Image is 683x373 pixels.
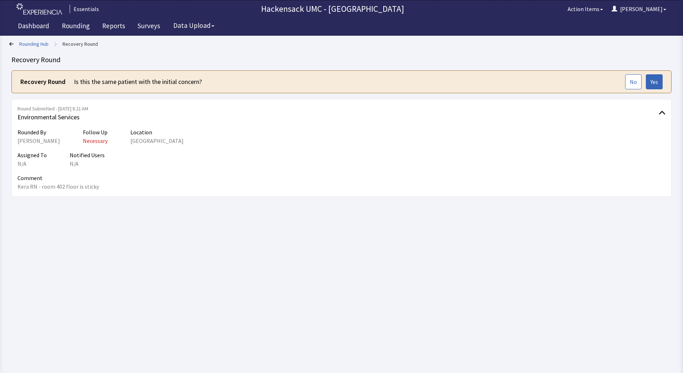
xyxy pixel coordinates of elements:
span: Yes [650,78,658,86]
p: Location [130,128,184,136]
p: Comment [18,174,665,182]
p: Follow Up [83,128,108,136]
span: > [54,37,57,51]
p: Rounded By [18,128,60,136]
button: Action Items [563,2,607,16]
a: Recovery Round [63,40,98,48]
button: Data Upload [169,19,219,32]
span: Environmental Services [18,112,659,122]
a: Dashboard [13,18,55,36]
span: No [630,78,637,86]
a: Rounding Hub [19,40,49,48]
a: Rounding [56,18,95,36]
div: Recovery Round [11,55,672,65]
img: experiencia_logo.png [16,3,62,15]
button: No [625,74,642,89]
p: Necessary [83,136,108,145]
p: Kera RN - room 402 floor is sticky [18,182,665,191]
a: Surveys [132,18,165,36]
div: Essentials [70,5,99,13]
strong: Recovery Round [20,78,65,86]
button: [PERSON_NAME] [607,2,670,16]
span: Round Submitted - [DATE] 8:21 AM [18,105,659,112]
div: N/A [18,159,47,168]
div: [PERSON_NAME] [18,136,60,145]
p: Assigned To [18,151,47,159]
div: N/A [70,159,105,168]
p: Is this the same patient with the initial concern? [74,77,202,87]
p: Hackensack UMC - [GEOGRAPHIC_DATA] [102,3,563,15]
button: Yes [646,74,663,89]
p: Notified Users [70,151,105,159]
div: [GEOGRAPHIC_DATA] [130,136,184,145]
a: Reports [97,18,130,36]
